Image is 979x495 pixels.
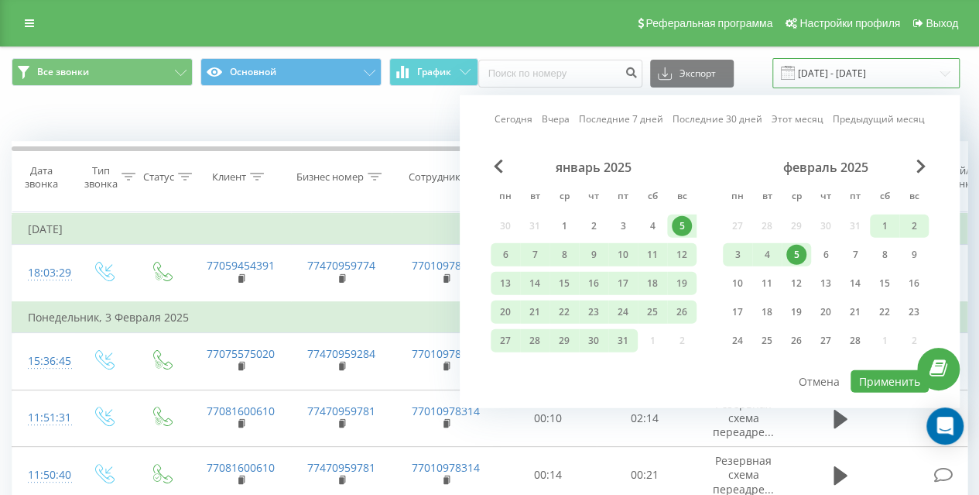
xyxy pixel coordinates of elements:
[212,170,246,184] div: Клиент
[757,302,777,322] div: 18
[904,302,924,322] div: 23
[611,186,635,209] abbr: пятница
[873,186,896,209] abbr: суббота
[584,302,604,322] div: 23
[899,272,929,295] div: вс 16 февр. 2025 г.
[902,186,926,209] abbr: воскресенье
[723,272,752,295] div: пн 10 февр. 2025 г.
[495,302,515,322] div: 20
[525,245,545,265] div: 7
[491,160,697,175] div: январь 2025
[904,245,924,265] div: 9
[579,112,663,126] a: Последние 7 дней
[755,186,779,209] abbr: вторник
[28,258,59,288] div: 18:03:29
[542,112,570,126] a: Вчера
[554,216,574,236] div: 1
[844,186,867,209] abbr: пятница
[584,273,604,294] div: 16
[608,301,638,324] div: пт 24 янв. 2025 г.
[597,390,693,447] td: 02:14
[816,245,836,265] div: 6
[786,331,806,351] div: 26
[613,331,633,351] div: 31
[727,245,748,265] div: 3
[772,112,823,126] a: Этот месяц
[782,329,811,352] div: ср 26 февр. 2025 г.
[584,245,604,265] div: 9
[495,331,515,351] div: 27
[799,17,900,29] span: Настройки профиля
[554,302,574,322] div: 22
[782,301,811,324] div: ср 19 февр. 2025 г.
[875,273,895,294] div: 15
[875,216,895,236] div: 1
[584,216,604,236] div: 2
[207,346,275,361] a: 77075575020
[899,215,929,238] div: вс 2 февр. 2025 г.
[143,170,174,184] div: Статус
[307,404,375,418] a: 77470959781
[417,67,451,77] span: График
[412,404,480,418] a: 77010978314
[582,186,605,209] abbr: четверг
[650,60,734,88] button: Экспорт
[727,273,748,294] div: 10
[840,243,870,266] div: пт 7 февр. 2025 г.
[520,243,549,266] div: вт 7 янв. 2025 г.
[899,301,929,324] div: вс 23 февр. 2025 г.
[786,273,806,294] div: 12
[520,301,549,324] div: вт 21 янв. 2025 г.
[673,112,762,126] a: Последние 30 дней
[412,258,480,273] a: 77010978314
[757,331,777,351] div: 25
[549,272,579,295] div: ср 15 янв. 2025 г.
[307,346,375,361] a: 77470959284
[816,331,836,351] div: 27
[296,170,364,184] div: Бизнес номер
[554,331,574,351] div: 29
[553,186,576,209] abbr: среда
[491,272,520,295] div: пн 13 янв. 2025 г.
[491,301,520,324] div: пн 20 янв. 2025 г.
[494,160,503,174] span: Previous Month
[28,460,59,490] div: 11:50:40
[491,243,520,266] div: пн 6 янв. 2025 г.
[520,272,549,295] div: вт 14 янв. 2025 г.
[495,112,532,126] a: Сегодня
[916,160,926,174] span: Next Month
[28,346,59,376] div: 15:36:45
[549,329,579,352] div: ср 29 янв. 2025 г.
[845,245,865,265] div: 7
[870,215,899,238] div: сб 1 февр. 2025 г.
[495,245,515,265] div: 6
[642,216,662,236] div: 4
[816,302,836,322] div: 20
[782,243,811,266] div: ср 5 февр. 2025 г.
[833,112,925,126] a: Предыдущий месяц
[870,243,899,266] div: сб 8 февр. 2025 г.
[845,331,865,351] div: 28
[782,272,811,295] div: ср 12 февр. 2025 г.
[525,273,545,294] div: 14
[608,243,638,266] div: пт 10 янв. 2025 г.
[667,301,697,324] div: вс 26 янв. 2025 г.
[608,272,638,295] div: пт 17 янв. 2025 г.
[723,329,752,352] div: пн 24 февр. 2025 г.
[840,329,870,352] div: пт 28 февр. 2025 г.
[207,258,275,273] a: 77059454391
[816,273,836,294] div: 13
[672,273,692,294] div: 19
[579,301,608,324] div: чт 23 янв. 2025 г.
[642,273,662,294] div: 18
[642,245,662,265] div: 11
[638,215,667,238] div: сб 4 янв. 2025 г.
[549,215,579,238] div: ср 1 янв. 2025 г.
[84,164,118,191] div: Тип звонка
[785,186,808,209] abbr: среда
[520,329,549,352] div: вт 28 янв. 2025 г.
[207,460,275,475] a: 77081600610
[554,245,574,265] div: 8
[200,58,382,86] button: Основной
[723,243,752,266] div: пн 3 февр. 2025 г.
